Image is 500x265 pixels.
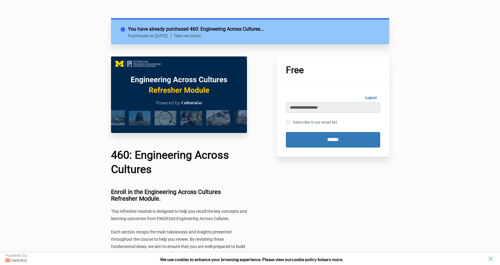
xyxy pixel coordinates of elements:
[111,148,247,177] h1: 460: Engineering Across Cultures
[111,209,247,221] span: This refresher module is designed to help you recall the key concepts and learning outcomes from ...
[321,257,343,262] span: learn more.
[111,56,247,133] img: c0f10fc-c575-6ff0-c716-7a6e5a06d1b5_EAC_460_Main_Image.png
[174,33,201,38] a: Take me there!
[228,216,230,221] span: .
[487,255,495,263] button: close
[111,189,247,202] h3: Enroll in the Engineering Across Cultures Refresher Module.
[286,119,338,126] label: Subscribe to our email list.
[286,120,290,124] input: Subscribe to our email list.
[128,25,380,33] h2: You have already purchased 460: Engineering Across Cultures...
[362,93,380,102] a: Logout
[292,257,317,262] a: cookie policy
[286,66,380,75] h1: Free
[176,216,228,221] span: Engineering Across Cultures
[128,33,172,38] p: Purchased on [DATE].
[120,25,128,31] i: info
[111,237,245,256] span: the course to help you review. By revisiting these fundamental ideas, we aim to ensure that you a...
[160,257,292,262] span: We use cookies to enhance your browsing experience. Please view our
[318,257,321,262] strong: to
[111,229,231,242] span: Each section recaps the main takeaways and insights presented throughout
